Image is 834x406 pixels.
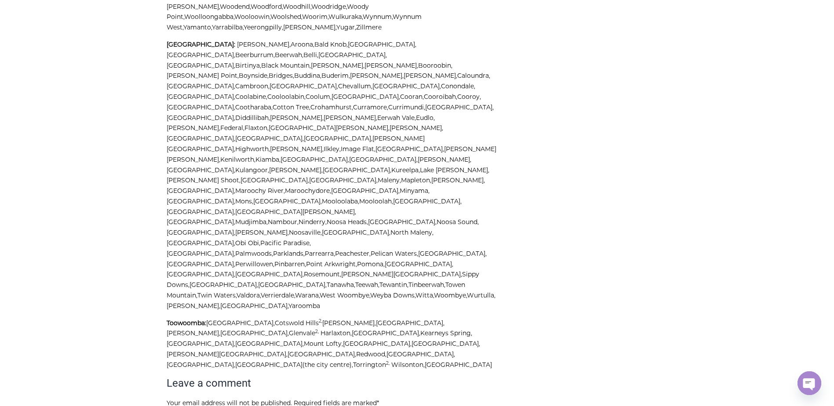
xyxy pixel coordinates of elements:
[220,302,288,310] a: [GEOGRAPHIC_DATA],
[167,318,496,370] p: [GEOGRAPHIC_DATA], (the city centre),
[167,145,498,163] a: [PERSON_NAME] [PERSON_NAME],
[359,197,393,205] a: Mooloolah,
[189,281,258,289] a: [GEOGRAPHIC_DATA],
[303,51,318,59] a: Belli,
[425,103,494,111] a: [GEOGRAPHIC_DATA],
[261,291,295,299] a: Verrierdale,
[167,103,235,111] a: [GEOGRAPHIC_DATA],
[320,329,352,337] a: Harlaxton,
[235,228,289,236] a: [PERSON_NAME],
[412,340,480,348] a: [GEOGRAPHIC_DATA],
[425,361,492,369] a: [GEOGRAPHIC_DATA]
[306,93,331,101] a: Coolum,
[416,114,435,122] a: Eudlo,
[324,114,377,122] a: [PERSON_NAME],
[288,302,320,310] a: Yaroomba
[220,124,244,132] a: Federal,
[270,13,302,21] a: Woolshed,
[331,187,400,195] a: [GEOGRAPHIC_DATA],
[167,260,235,268] a: [GEOGRAPHIC_DATA],
[390,228,433,236] a: North Maleny,
[167,218,235,226] a: [GEOGRAPHIC_DATA],
[355,281,379,289] a: Teewah,
[235,93,267,101] a: Coolabine,
[268,218,299,226] a: Nambour,
[323,166,391,174] a: [GEOGRAPHIC_DATA],
[370,291,415,299] a: Weyba Downs,
[167,176,240,184] a: [PERSON_NAME] Shoot,
[311,3,347,11] a: Woodridge,
[167,82,235,90] a: [GEOGRAPHIC_DATA],
[424,93,457,101] a: Cooroibah,
[167,40,235,48] strong: :
[235,260,274,268] a: Perwillowen,
[368,218,437,226] a: [GEOGRAPHIC_DATA],
[304,340,343,348] a: Mount Lofty,
[235,239,260,247] a: Obi Obi,
[309,176,378,184] a: [GEOGRAPHIC_DATA],
[167,72,239,80] a: [PERSON_NAME] Point,
[291,40,314,48] a: Aroona,
[167,319,206,327] strong: Toowoomba:
[275,51,303,59] a: Beerwah,
[240,176,309,184] a: [GEOGRAPHIC_DATA],
[356,350,386,358] a: Redwood,
[261,62,311,69] a: Black Mountain,
[353,361,386,369] a: Torrington
[183,23,212,31] a: Yamanto,
[267,93,306,101] a: Cooloolabin,
[348,40,416,48] a: [GEOGRAPHIC_DATA],
[251,3,283,11] a: Woodford,
[269,124,390,132] a: [GEOGRAPHIC_DATA][PERSON_NAME],
[376,319,444,327] a: [GEOGRAPHIC_DATA],
[457,72,490,80] a: Caloundra,
[341,270,462,278] a: [PERSON_NAME][GEOGRAPHIC_DATA],
[235,208,356,216] a: [GEOGRAPHIC_DATA][PERSON_NAME],
[371,250,418,257] a: Pelican Waters,
[167,62,235,69] a: [GEOGRAPHIC_DATA],
[418,250,487,257] a: [GEOGRAPHIC_DATA],
[335,250,371,257] a: Peachester,
[434,291,467,299] a: Woombye,
[391,361,425,369] a: Wilsonton,
[322,197,359,205] a: Mooloolaba,
[167,377,496,389] h2: Leave a comment
[260,239,311,247] a: Pacific Paradise,
[327,218,368,226] a: Noosa Heads,
[269,72,294,80] a: Bridges,
[391,166,420,174] a: Kureelpa,
[235,166,269,174] a: Kulangoor,
[269,166,323,174] a: [PERSON_NAME],
[239,72,269,80] a: Boynside,
[408,281,445,289] a: Tinbeerwah,
[274,260,306,268] a: Pinbarren,
[390,124,443,132] a: [PERSON_NAME],
[273,250,305,257] a: Parklands,
[324,145,341,153] a: Ilkley,
[322,319,376,327] a: [PERSON_NAME],
[418,156,471,163] a: [PERSON_NAME],
[253,197,322,205] a: [GEOGRAPHIC_DATA],
[167,124,220,132] a: [PERSON_NAME],
[310,103,353,111] a: Crohamhurst,
[322,228,390,236] a: [GEOGRAPHIC_DATA],
[379,281,408,289] a: Tewantin,
[167,250,235,257] a: [GEOGRAPHIC_DATA],
[167,270,235,278] a: [GEOGRAPHIC_DATA],
[235,134,304,142] a: [GEOGRAPHIC_DATA],
[244,23,283,31] a: Yeerongpilly,
[338,82,372,90] a: Chevallum,
[314,40,348,48] a: Bald Knob,
[235,197,253,205] a: Mons,
[400,93,424,101] a: Cooran,
[270,114,324,122] a: [PERSON_NAME],
[302,13,328,21] a: Woorim,
[349,156,418,163] a: [GEOGRAPHIC_DATA],
[167,239,235,247] a: [GEOGRAPHIC_DATA],
[167,134,235,142] a: [GEOGRAPHIC_DATA],
[331,93,400,101] a: [GEOGRAPHIC_DATA],
[167,187,235,195] a: [GEOGRAPHIC_DATA],
[420,166,489,174] a: Lake [PERSON_NAME],
[235,103,273,111] a: Cootharaba,
[336,23,356,31] a: Yugar,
